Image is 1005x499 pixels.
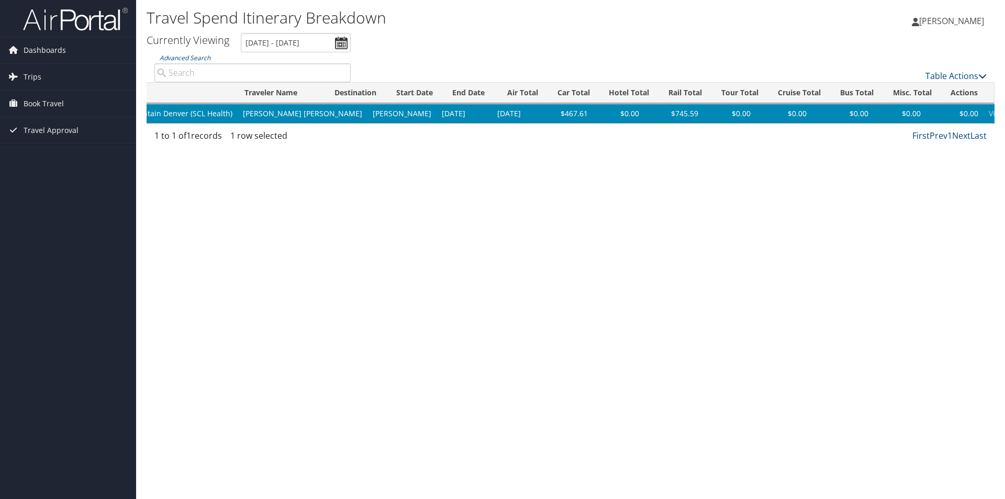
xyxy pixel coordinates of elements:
span: 1 row selected [230,130,287,141]
th: Client: activate to sort column ascending [84,83,235,103]
h1: Travel Spend Itinerary Breakdown [147,7,712,29]
a: First [912,130,930,141]
h3: Currently Viewing [147,33,229,47]
th: End Date: activate to sort column ascending [443,83,497,103]
td: $0.00 [926,104,984,123]
span: [PERSON_NAME] [919,15,984,27]
td: $0.00 [593,104,644,123]
th: Bus Total: activate to sort column ascending [830,83,883,103]
a: Advanced Search [160,53,210,62]
td: [PERSON_NAME] [367,104,437,123]
a: Prev [930,130,947,141]
a: [PERSON_NAME] [912,5,995,37]
span: Book Travel [24,91,64,117]
th: Air Total: activate to sort column ascending [497,83,548,103]
span: Trips [24,64,41,90]
td: $745.59 [644,104,703,123]
td: $0.00 [812,104,874,123]
th: Misc. Total: activate to sort column ascending [883,83,941,103]
div: 1 to 1 of records [154,129,351,147]
td: $0.00 [756,104,812,123]
a: 1 [947,130,952,141]
td: Peaks Intermountain Denver (SCL Health) [83,104,238,123]
th: Rail Total: activate to sort column ascending [658,83,711,103]
input: Advanced Search [154,63,351,82]
th: Tour Total: activate to sort column ascending [711,83,768,103]
th: Hotel Total: activate to sort column ascending [599,83,658,103]
span: 1 [186,130,191,141]
img: airportal-logo.png [23,7,128,31]
th: Destination: activate to sort column ascending [325,83,387,103]
a: Last [970,130,987,141]
td: $0.00 [703,104,756,123]
td: [PERSON_NAME] [PERSON_NAME] [238,104,367,123]
th: Cruise Total: activate to sort column ascending [768,83,830,103]
th: Traveler Name: activate to sort column ascending [235,83,325,103]
td: $467.61 [543,104,593,123]
td: $0.00 [874,104,926,123]
a: View [989,108,1005,118]
th: Car Total: activate to sort column ascending [548,83,599,103]
td: [DATE] [492,104,543,123]
th: Start Date: activate to sort column ascending [387,83,443,103]
a: Next [952,130,970,141]
input: [DATE] - [DATE] [241,33,351,52]
span: Travel Approval [24,117,79,143]
th: Actions [941,83,994,103]
span: Dashboards [24,37,66,63]
td: [DATE] [437,104,492,123]
a: Table Actions [925,70,987,82]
